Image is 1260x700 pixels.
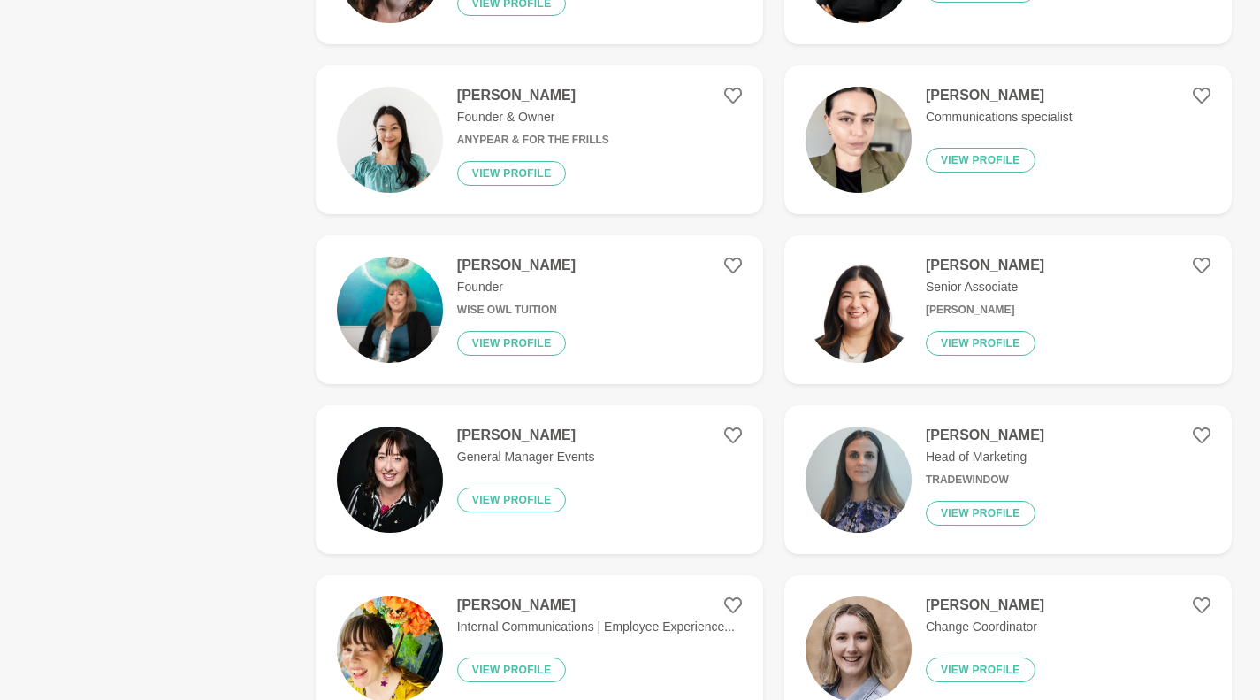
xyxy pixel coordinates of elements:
[457,658,567,682] button: View profile
[457,448,595,466] p: General Manager Events
[926,87,1073,104] h4: [PERSON_NAME]
[926,658,1035,682] button: View profile
[926,448,1044,466] p: Head of Marketing
[926,304,1044,317] h6: [PERSON_NAME]
[926,331,1035,356] button: View profile
[316,235,763,384] a: [PERSON_NAME]FounderWise Owl TuitionView profile
[926,618,1044,636] p: Change Coordinator
[457,304,576,317] h6: Wise Owl Tuition
[337,257,443,363] img: a530bc8d2a2e0627e4f81662508317a5eb6ed64f-4000x6000.jpg
[457,488,567,512] button: View profile
[457,257,576,274] h4: [PERSON_NAME]
[457,331,567,356] button: View profile
[784,65,1232,214] a: [PERSON_NAME]Communications specialistView profile
[457,427,595,444] h4: [PERSON_NAME]
[316,405,763,554] a: [PERSON_NAME]General Manager EventsView profile
[457,596,735,614] h4: [PERSON_NAME]
[337,87,443,193] img: cd6701a6e23a289710e5cd97f2d30aa7cefffd58-2965x2965.jpg
[806,257,912,363] img: 2065c977deca5582564cba554cbb32bb2825ac78-591x591.jpg
[457,278,576,296] p: Founder
[457,134,609,147] h6: Anypear & For The Frills
[784,235,1232,384] a: [PERSON_NAME]Senior Associate[PERSON_NAME]View profile
[457,618,735,636] p: Internal Communications | Employee Experience...
[316,65,763,214] a: [PERSON_NAME]Founder & OwnerAnypear & For The FrillsView profile
[926,501,1035,526] button: View profile
[457,161,567,186] button: View profile
[784,405,1232,554] a: [PERSON_NAME]Head of MarketingTradeWindowView profile
[457,108,609,127] p: Founder & Owner
[926,148,1035,173] button: View profile
[926,596,1044,614] h4: [PERSON_NAME]
[926,108,1073,127] p: Communications specialist
[806,427,912,533] img: c724776dc99761a00405e7ba7396f8f6c669588d-432x432.jpg
[926,427,1044,444] h4: [PERSON_NAME]
[926,473,1044,487] h6: TradeWindow
[337,427,443,533] img: 21837c0d11a1f80e466b67059185837be14aa2a2-200x200.jpg
[457,87,609,104] h4: [PERSON_NAME]
[806,87,912,193] img: f57684807768b7db383628406bc917f00ebb0196-2316x3088.jpg
[926,278,1044,296] p: Senior Associate
[926,257,1044,274] h4: [PERSON_NAME]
